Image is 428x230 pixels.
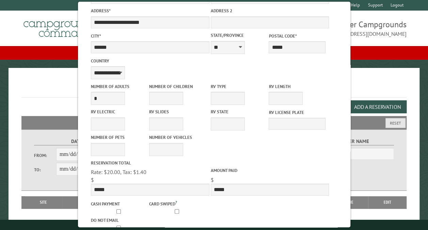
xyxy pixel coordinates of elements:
[210,32,267,39] label: State/Province
[21,79,407,98] h1: Reservations
[25,196,62,209] th: Site
[21,13,107,40] img: Campground Commander
[91,201,147,207] label: Cash payment
[91,33,209,39] label: City
[149,109,206,115] label: RV Slides
[385,118,406,128] button: Reset
[149,83,206,90] label: Number of Children
[175,200,177,204] a: ?
[91,217,147,224] label: Do not email
[62,196,111,209] th: Dates
[91,109,147,115] label: RV Electric
[91,176,94,183] span: $
[34,138,122,145] label: Dates
[210,83,267,90] label: RV Type
[368,196,407,209] th: Edit
[210,8,329,14] label: Address 2
[210,109,267,115] label: RV State
[348,100,407,113] button: Add a Reservation
[91,134,147,141] label: Number of Pets
[21,116,407,129] h2: Filters
[91,58,209,64] label: Country
[149,134,206,141] label: Number of Vehicles
[34,152,56,159] label: From:
[269,109,326,116] label: RV License Plate
[34,167,56,173] label: To:
[91,160,209,166] label: Reservation Total
[91,83,147,90] label: Number of Adults
[210,176,213,183] span: $
[269,83,326,90] label: RV Length
[91,8,209,14] label: Address
[149,199,206,207] label: Card swiped
[91,169,146,175] span: Rate: $20.00, Tax: $1.40
[269,33,326,39] label: Postal Code
[210,167,329,174] label: Amount paid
